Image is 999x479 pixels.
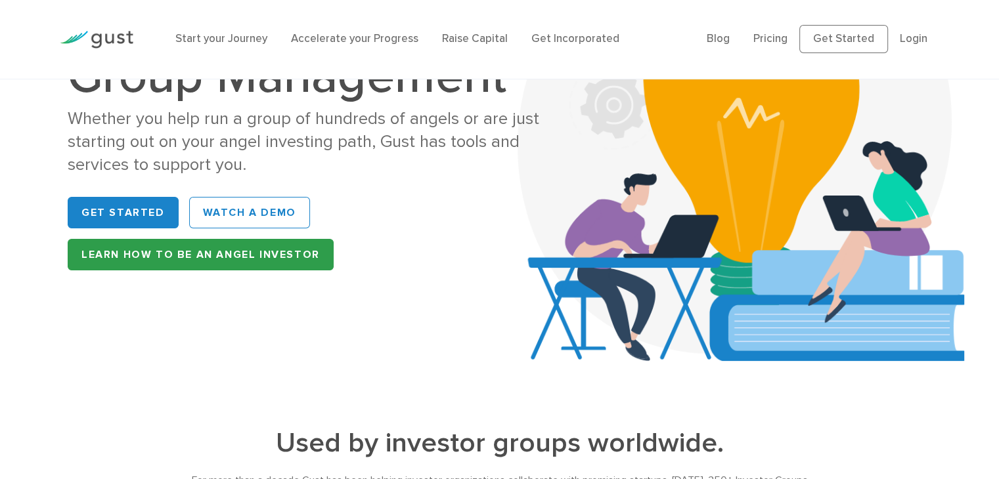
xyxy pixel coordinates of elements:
a: Get Started [68,197,179,228]
a: Accelerate your Progress [291,32,418,45]
a: Get Incorporated [531,32,619,45]
a: Blog [707,32,730,45]
img: Gust Logo [60,31,133,49]
a: Start your Journey [175,32,267,45]
a: Login [900,32,927,45]
a: Pricing [753,32,788,45]
a: Raise Capital [442,32,508,45]
h1: Simplified Investor Group Management [68,1,564,101]
h2: Used by investor groups worldwide. [180,427,820,459]
a: Learn How to be an Angel Investor [68,239,334,270]
a: WATCH A DEMO [189,197,310,228]
a: Get Started [799,25,888,54]
div: Whether you help run a group of hundreds of angels or are just starting out on your angel investi... [68,108,564,176]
